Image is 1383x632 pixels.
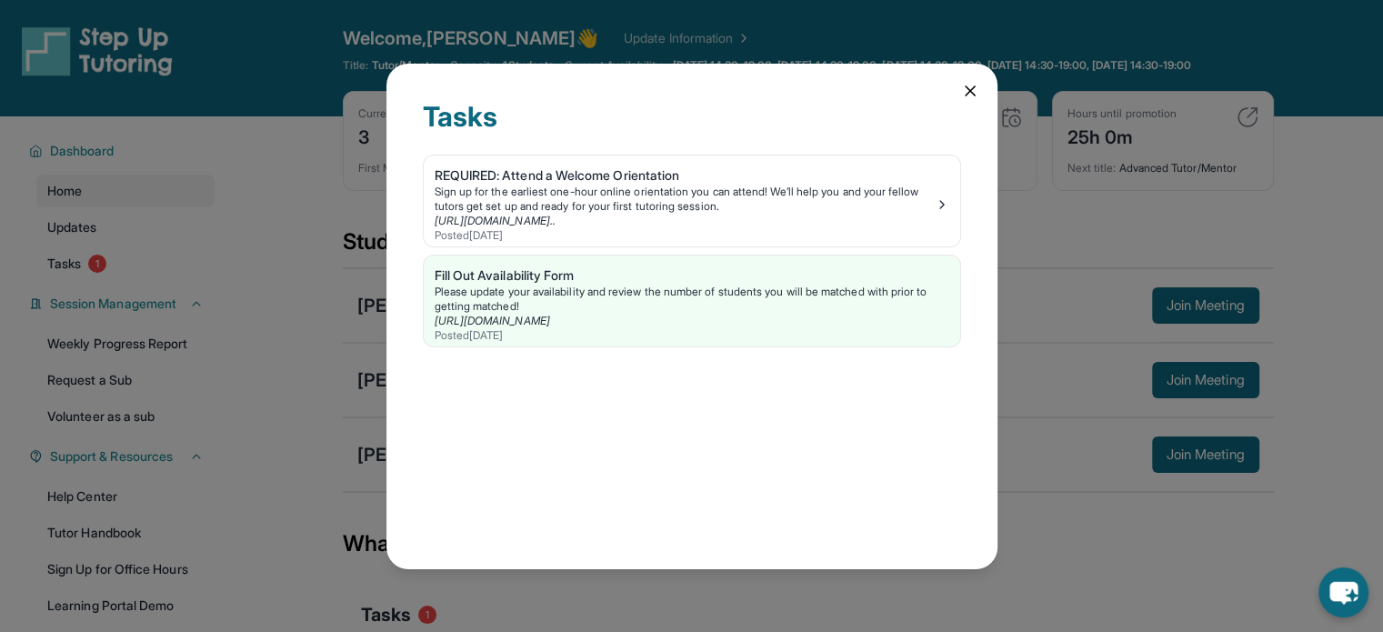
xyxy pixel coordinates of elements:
a: [URL][DOMAIN_NAME].. [435,214,556,227]
div: REQUIRED: Attend a Welcome Orientation [435,166,935,185]
div: Tasks [423,100,961,155]
div: Fill Out Availability Form [435,266,949,285]
div: Posted [DATE] [435,228,935,243]
button: chat-button [1318,567,1368,617]
a: REQUIRED: Attend a Welcome OrientationSign up for the earliest one-hour online orientation you ca... [424,155,960,246]
div: Please update your availability and review the number of students you will be matched with prior ... [435,285,949,314]
a: [URL][DOMAIN_NAME] [435,314,550,327]
div: Posted [DATE] [435,328,949,343]
a: Fill Out Availability FormPlease update your availability and review the number of students you w... [424,256,960,346]
div: Sign up for the earliest one-hour online orientation you can attend! We’ll help you and your fell... [435,185,935,214]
